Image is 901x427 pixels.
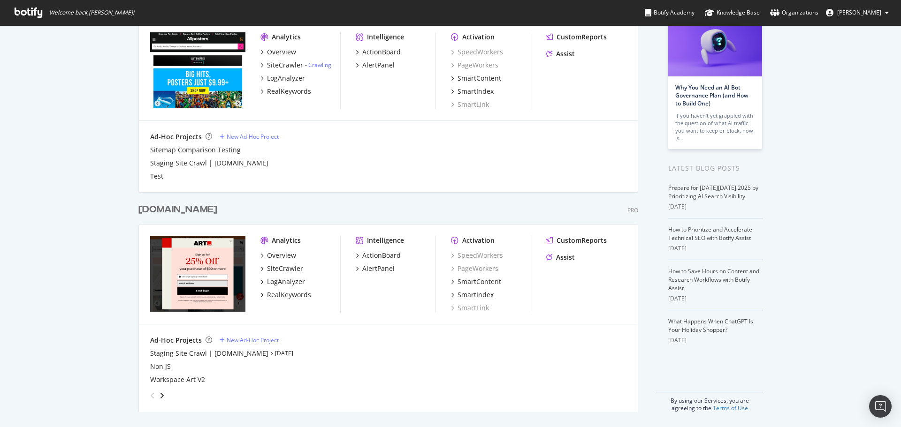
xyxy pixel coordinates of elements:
[451,264,498,273] a: PageWorkers
[458,74,501,83] div: SmartContent
[267,74,305,83] div: LogAnalyzer
[458,277,501,286] div: SmartContent
[159,391,165,400] div: angle-right
[267,264,303,273] div: SiteCrawler
[627,206,638,214] div: Pro
[668,202,763,211] div: [DATE]
[220,336,279,344] a: New Ad-Hoc Project
[260,74,305,83] a: LogAnalyzer
[150,158,268,168] a: Staging Site Crawl | [DOMAIN_NAME]
[150,32,245,108] img: allposters.com
[657,392,763,412] div: By using our Services, you are agreeing to the
[770,8,818,17] div: Organizations
[150,172,163,181] a: Test
[546,32,607,42] a: CustomReports
[138,203,221,217] a: [DOMAIN_NAME]
[818,5,896,20] button: [PERSON_NAME]
[668,13,762,76] img: Why You Need an AI Bot Governance Plan (and How to Build One)
[556,253,575,262] div: Assist
[260,60,331,70] a: SiteCrawler- Crawling
[305,61,331,69] div: -
[546,236,607,245] a: CustomReports
[267,87,311,96] div: RealKeywords
[451,60,498,70] a: PageWorkers
[367,236,404,245] div: Intelligence
[362,264,395,273] div: AlertPanel
[150,375,205,384] a: Workspace Art V2
[356,60,395,70] a: AlertPanel
[49,9,134,16] span: Welcome back, [PERSON_NAME] !
[451,277,501,286] a: SmartContent
[272,32,301,42] div: Analytics
[356,47,401,57] a: ActionBoard
[458,290,494,300] div: SmartIndex
[260,251,296,260] a: Overview
[451,303,489,313] a: SmartLink
[356,264,395,273] a: AlertPanel
[668,294,763,303] div: [DATE]
[150,132,202,142] div: Ad-Hoc Projects
[150,336,202,345] div: Ad-Hoc Projects
[220,133,279,141] a: New Ad-Hoc Project
[462,236,495,245] div: Activation
[645,8,695,17] div: Botify Academy
[367,32,404,42] div: Intelligence
[668,244,763,253] div: [DATE]
[227,133,279,141] div: New Ad-Hoc Project
[462,32,495,42] div: Activation
[668,336,763,345] div: [DATE]
[451,47,503,57] a: SpeedWorkers
[713,404,748,412] a: Terms of Use
[668,163,763,173] div: Latest Blog Posts
[451,74,501,83] a: SmartContent
[138,203,217,217] div: [DOMAIN_NAME]
[267,290,311,300] div: RealKeywords
[557,32,607,42] div: CustomReports
[556,49,575,59] div: Assist
[546,253,575,262] a: Assist
[260,277,305,286] a: LogAnalyzer
[668,267,759,292] a: How to Save Hours on Content and Research Workflows with Botify Assist
[150,145,241,155] a: Sitemap Comparison Testing
[260,47,296,57] a: Overview
[451,290,494,300] a: SmartIndex
[150,236,245,312] img: art.com
[267,47,296,57] div: Overview
[668,184,758,200] a: Prepare for [DATE][DATE] 2025 by Prioritizing AI Search Visibility
[451,251,503,260] a: SpeedWorkers
[458,87,494,96] div: SmartIndex
[150,362,171,371] a: Non JS
[837,8,881,16] span: Thomas Brodbeck
[308,61,331,69] a: Crawling
[272,236,301,245] div: Analytics
[675,83,748,107] a: Why You Need an AI Bot Governance Plan (and How to Build One)
[267,251,296,260] div: Overview
[356,251,401,260] a: ActionBoard
[451,100,489,109] a: SmartLink
[275,349,293,357] a: [DATE]
[546,49,575,59] a: Assist
[451,87,494,96] a: SmartIndex
[869,395,892,418] div: Open Intercom Messenger
[362,60,395,70] div: AlertPanel
[260,264,303,273] a: SiteCrawler
[705,8,760,17] div: Knowledge Base
[267,60,303,70] div: SiteCrawler
[668,317,753,334] a: What Happens When ChatGPT Is Your Holiday Shopper?
[668,225,752,242] a: How to Prioritize and Accelerate Technical SEO with Botify Assist
[146,388,159,403] div: angle-left
[150,349,268,358] a: Staging Site Crawl | [DOMAIN_NAME]
[557,236,607,245] div: CustomReports
[362,251,401,260] div: ActionBoard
